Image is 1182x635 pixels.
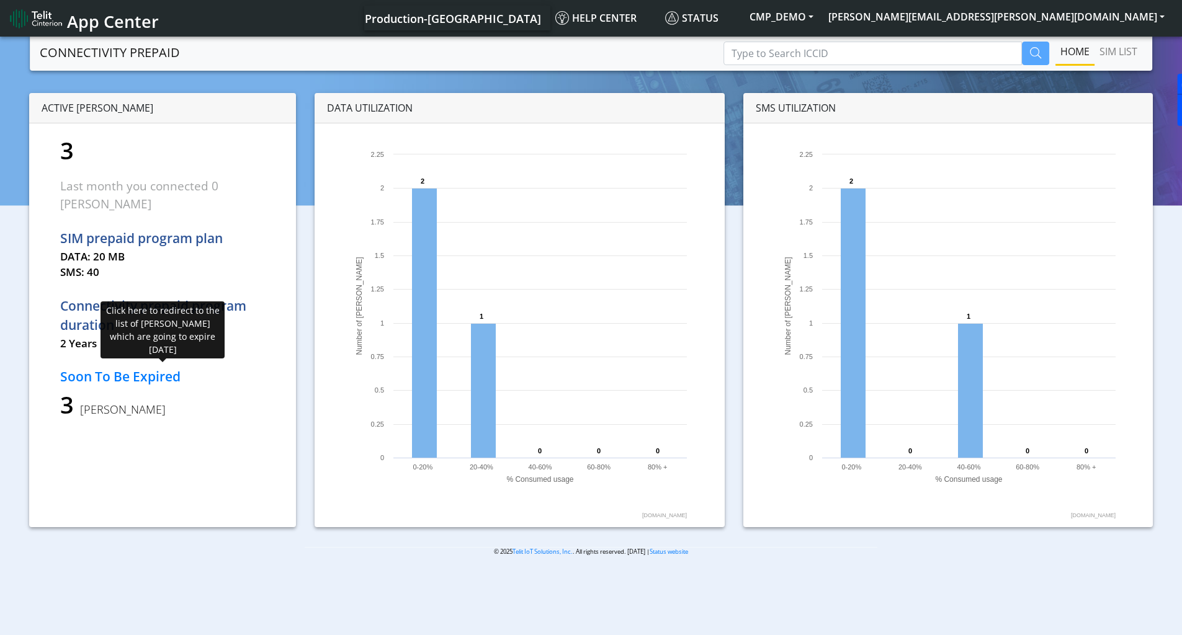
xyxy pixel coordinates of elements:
[315,93,724,123] div: DATA UTILIZATION
[1095,39,1142,64] a: SIM LIST
[60,229,265,249] p: SIM prepaid program plan
[371,420,384,428] text: 0.25
[803,386,812,394] text: 0.5
[642,512,687,518] text: [DOMAIN_NAME]
[60,335,265,352] p: 2 Years
[74,402,166,417] span: [PERSON_NAME]
[470,463,493,471] text: 20-40%
[380,454,384,461] text: 0
[809,184,813,192] text: 2
[799,285,812,293] text: 1.25
[513,548,573,556] a: Telit IoT Solutions, Inc.
[355,257,364,355] text: Number of [PERSON_NAME]
[783,257,792,355] text: Number of [PERSON_NAME]
[935,475,1002,484] text: % Consumed usage
[67,10,159,33] span: App Center
[1026,447,1029,455] text: 0
[809,319,813,327] text: 1
[723,42,1022,65] input: Type to Search ICCID
[29,93,296,123] div: ACTIVE [PERSON_NAME]
[809,454,813,461] text: 0
[60,177,265,213] p: Last month you connected 0 [PERSON_NAME]
[1071,512,1116,518] text: [DOMAIN_NAME]
[799,218,812,226] text: 1.75
[650,548,688,556] a: Status website
[967,313,970,320] text: 1
[742,6,821,28] button: CMP_DEMO
[529,463,552,471] text: 40-60%
[1016,463,1039,471] text: 60-80%
[413,463,433,471] text: 0-20%
[803,252,812,259] text: 1.5
[665,11,679,25] img: status.svg
[60,387,265,422] p: 3
[841,463,861,471] text: 0-20%
[60,133,265,168] p: 3
[821,6,1172,28] button: [PERSON_NAME][EMAIL_ADDRESS][PERSON_NAME][DOMAIN_NAME]
[371,218,384,226] text: 1.75
[305,547,877,556] p: © 2025 . All rights reserved. [DATE] |
[550,6,660,30] a: Help center
[371,285,384,293] text: 1.25
[555,11,569,25] img: knowledge.svg
[743,93,1153,123] div: SMS UTILIZATION
[60,296,265,335] p: Connectivity prepaid program duration
[648,463,668,471] text: 80% +
[380,184,384,192] text: 2
[957,463,980,471] text: 40-60%
[480,313,483,320] text: 1
[60,249,265,265] p: DATA: 20 MB
[507,475,574,484] text: % Consumed usage
[371,353,384,360] text: 0.75
[380,319,384,327] text: 1
[371,151,384,158] text: 2.25
[421,177,424,185] text: 2
[849,177,853,185] text: 2
[375,386,384,394] text: 0.5
[597,447,601,455] text: 0
[1055,39,1095,64] a: Home
[665,11,719,25] span: Status
[555,11,637,25] span: Help center
[898,463,922,471] text: 20-40%
[908,447,912,455] text: 0
[40,40,180,65] a: CONNECTIVITY PREPAID
[60,264,265,280] p: SMS: 40
[375,252,384,259] text: 1.5
[1077,463,1096,471] text: 80% +
[799,420,812,428] text: 0.25
[799,151,812,158] text: 2.25
[538,447,542,455] text: 0
[587,463,611,471] text: 60-80%
[364,6,540,30] a: Your current platform instance
[60,367,265,387] p: Soon To Be Expired
[660,6,742,30] a: Status
[799,353,812,360] text: 0.75
[101,301,225,358] div: Click here to redirect to the list of [PERSON_NAME] which are going to expire [DATE]
[10,9,62,29] img: logo-telit-cinterion-gw-new.png
[10,5,157,32] a: App Center
[656,447,660,455] text: 0
[365,11,541,26] span: Production-[GEOGRAPHIC_DATA]
[1085,447,1088,455] text: 0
